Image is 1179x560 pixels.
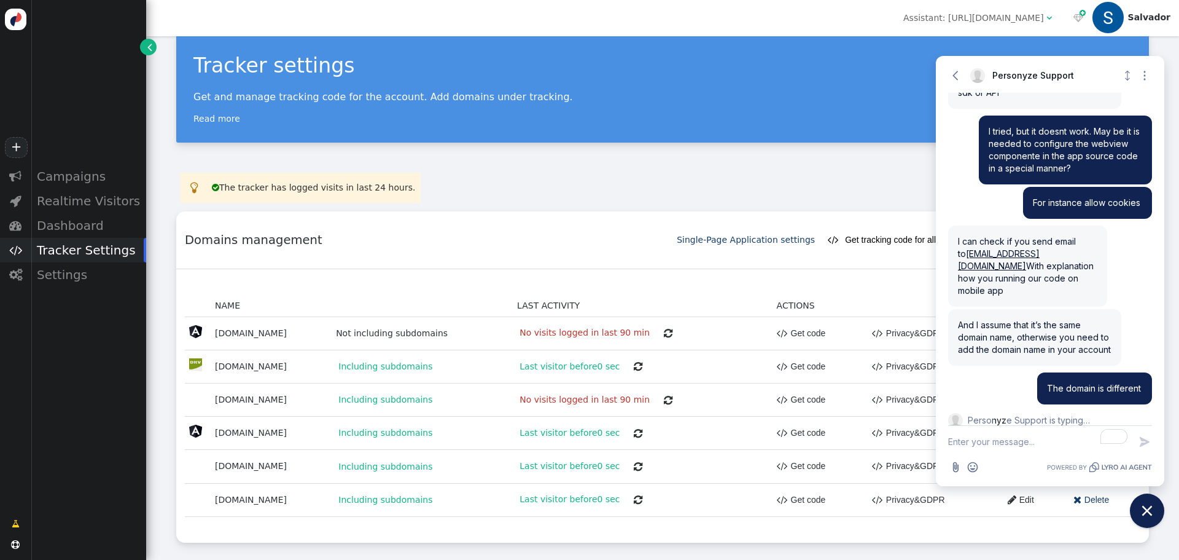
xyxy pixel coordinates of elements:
[517,426,623,440] span: Last visitor before
[336,426,435,440] span: Including subdomains
[777,459,788,474] span: 
[517,393,652,406] span: No visits logged in last 90 min
[903,12,1044,25] div: Assistant: [URL][DOMAIN_NAME]
[211,450,332,483] td: [DOMAIN_NAME]
[336,393,435,406] span: Including subdomains
[1008,492,1016,508] span: 
[3,513,28,535] a: 
[777,388,826,411] a: Get code
[185,231,677,249] div: Domains management
[828,229,1003,251] button: Get tracking code for all account domains
[999,489,1034,511] a: Edit
[193,114,240,124] a: Read more
[140,39,157,55] a: 
[513,295,772,317] td: LAST ACTIVITY
[1128,12,1170,23] div: Salvador
[12,518,20,530] span: 
[597,461,620,471] span: 0 sec
[31,238,146,262] div: Tracker Settings
[1080,8,1086,18] span: 
[190,181,198,194] span: 
[872,425,883,441] span: 
[872,459,883,474] span: 
[625,489,651,511] button: 
[1065,489,1110,511] a: Delete
[777,422,826,444] a: Get code
[5,9,26,30] img: logo-icon.svg
[777,326,788,341] span: 
[597,361,620,371] span: 0 sec
[9,170,21,183] span: 
[11,540,20,549] span: 
[189,425,202,438] img: favicon.ico
[9,269,22,281] span: 
[863,388,945,411] a: Privacy&GDPR
[336,360,435,373] span: Including subdomains
[208,174,419,202] td: The tracker has logged visits in last 24 hours.
[1073,492,1081,508] span: 
[863,422,945,444] a: Privacy&GDPR
[31,189,146,213] div: Realtime Visitors
[517,360,623,373] span: Last visitor before
[872,326,883,341] span: 
[597,428,620,438] span: 0 sec
[189,325,202,338] img: favicon.ico
[212,183,219,192] span: 
[634,361,642,371] span: 
[872,359,883,374] span: 
[211,350,332,383] td: [DOMAIN_NAME]
[211,417,332,450] td: [DOMAIN_NAME]
[1092,2,1123,33] img: ACg8ocJyhtcTFjF0vyohHbVDIyq3T4-mtduYrrxbxgfXAGk9lrTCRg=s96-c
[336,326,448,340] span: Not including subdomains
[211,317,332,350] td: [DOMAIN_NAME]
[31,262,146,287] div: Settings
[211,384,332,417] td: [DOMAIN_NAME]
[517,326,652,339] span: No visits logged in last 90 min
[625,422,651,444] button: 
[872,392,883,408] span: 
[5,137,27,158] a: +
[211,483,332,516] td: [DOMAIN_NAME]
[1046,14,1052,22] span: 
[189,358,202,371] img: favicon.ico
[664,328,672,338] span: 
[147,41,152,53] span: 
[9,219,21,232] span: 
[828,235,839,245] span: 
[1071,12,1086,25] a:  
[777,322,826,344] a: Get code
[777,455,826,478] a: Get code
[655,388,681,411] button: 
[777,425,788,441] span: 
[597,494,620,504] span: 0 sec
[863,322,945,344] a: Privacy&GDPR
[625,455,651,478] button: 
[625,355,651,377] button: 
[10,195,21,207] span: 
[777,355,826,377] a: Get code
[517,459,623,473] span: Last visitor before
[31,164,146,189] div: Campaigns
[655,322,681,344] button: 
[336,460,435,473] span: Including subdomains
[863,489,945,511] a: Privacy&GDPR
[777,489,826,511] a: Get code
[634,428,642,438] span: 
[517,492,623,506] span: Last visitor before
[634,495,642,505] span: 
[1073,14,1083,22] span: 
[777,359,788,374] span: 
[664,395,672,405] span: 
[872,492,883,508] span: 
[31,213,146,238] div: Dashboard
[336,493,435,507] span: Including subdomains
[863,355,945,377] a: Privacy&GDPR
[863,455,945,478] a: Privacy&GDPR
[193,50,1132,81] div: Tracker settings
[193,91,1132,103] p: Get and manage tracking code for the account. Add domains under tracking.
[777,492,788,508] span: 
[772,295,859,317] td: ACTIONS
[211,295,332,317] td: NAME
[634,462,642,471] span: 
[9,244,22,256] span: 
